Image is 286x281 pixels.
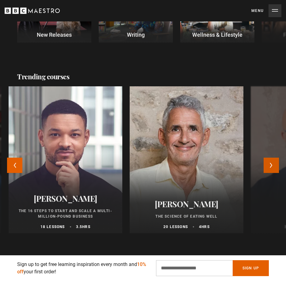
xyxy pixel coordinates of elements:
[12,194,119,203] h2: [PERSON_NAME]
[76,224,90,230] p: 3.5
[99,1,173,43] a: Writing
[130,86,243,233] a: [PERSON_NAME] The Science of Eating Well 20 lessons 4hrs
[251,4,281,17] button: Toggle navigation
[180,31,254,39] p: Wellness & Lifestyle
[9,86,122,233] a: [PERSON_NAME] The 16 Steps to Start and Scale a Multi-Million-Pound Business 18 lessons 3.5hrs
[180,1,254,43] a: Wellness & Lifestyle
[133,199,240,209] h2: [PERSON_NAME]
[5,6,60,15] svg: BBC Maestro
[233,260,269,276] button: Sign Up
[133,214,240,219] p: The Science of Eating Well
[12,208,119,219] p: The 16 Steps to Start and Scale a Multi-Million-Pound Business
[40,224,65,230] p: 18 lessons
[82,225,90,229] abbr: hrs
[199,224,210,230] p: 4
[201,225,210,229] abbr: hrs
[17,1,91,43] a: New New Releases
[99,31,173,39] p: Writing
[17,31,91,39] p: New Releases
[17,261,149,275] p: Sign up to get free learning inspiration every month and your first order!
[17,72,69,81] h2: Trending courses
[163,224,188,230] p: 20 lessons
